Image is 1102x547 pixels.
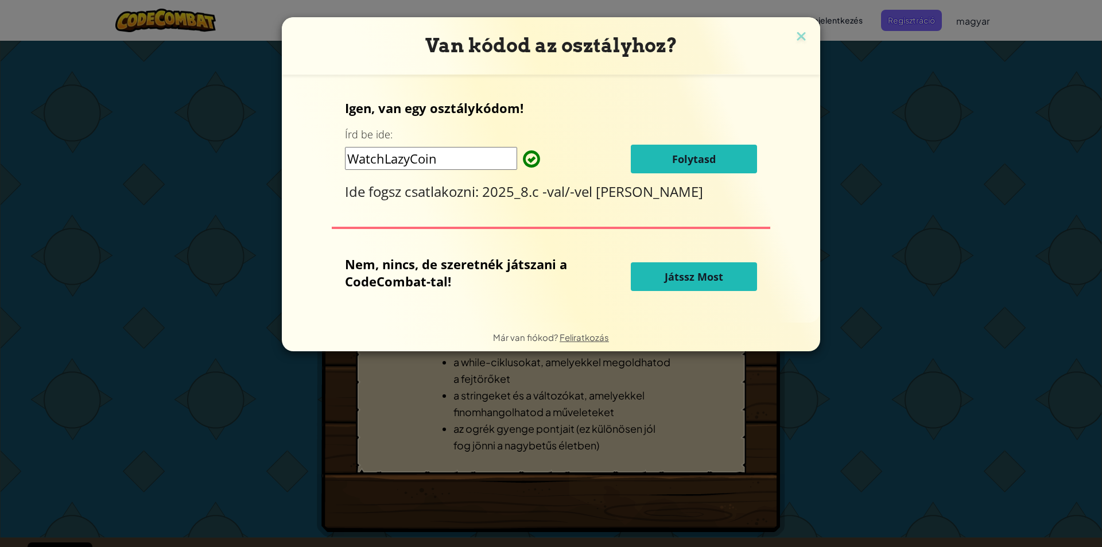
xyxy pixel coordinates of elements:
[794,29,809,46] img: close icon
[542,182,596,201] span: -val/-vel
[665,270,723,284] span: Játssz Most
[596,182,703,201] span: [PERSON_NAME]
[345,99,757,117] p: Igen, van egy osztálykódom!
[560,332,609,343] a: Feliratkozás
[631,262,757,291] button: Játssz Most
[345,127,393,142] label: Írd be ide:
[482,182,542,201] span: 2025_8.c
[631,145,757,173] button: Folytasd
[345,182,482,201] span: Ide fogsz csatlakozni:
[672,152,716,166] span: Folytasd
[425,34,677,57] span: Van kódod az osztályhoz?
[345,255,573,290] p: Nem, nincs, de szeretnék játszani a CodeCombat-tal!
[493,332,560,343] span: Már van fiókod?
